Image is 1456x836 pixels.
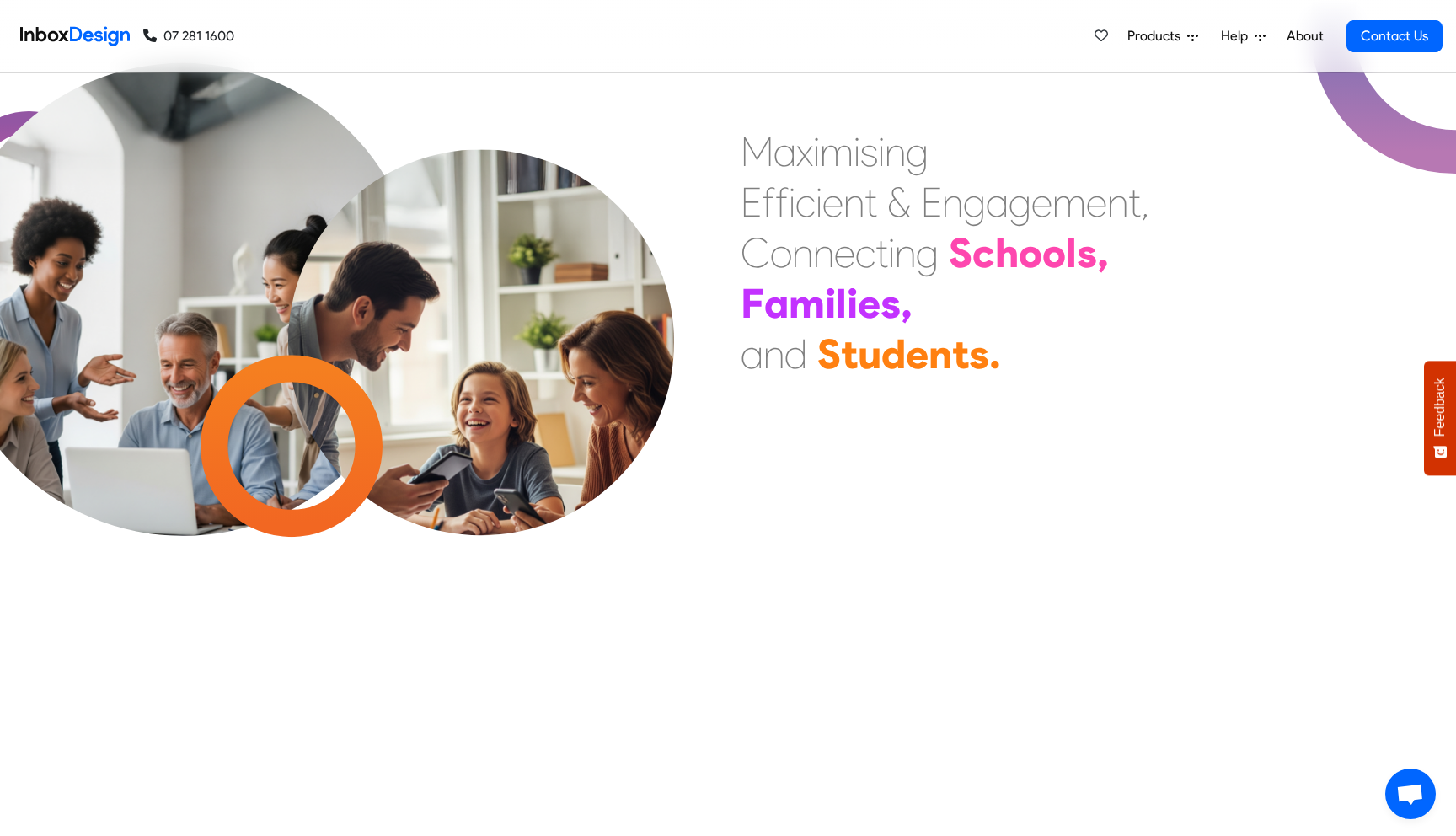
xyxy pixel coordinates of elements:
[995,228,1019,278] div: h
[1121,19,1205,53] a: Products
[1128,177,1141,228] div: t
[1282,19,1328,53] a: About
[770,228,792,278] div: o
[986,177,1009,228] div: a
[1214,19,1272,53] a: Help
[901,278,913,329] div: ,
[816,177,822,228] div: i
[1077,228,1097,278] div: s
[921,177,942,228] div: E
[1097,228,1109,278] div: ,
[1066,228,1077,278] div: l
[741,228,770,278] div: C
[860,126,878,177] div: s
[1009,177,1031,228] div: g
[741,278,764,329] div: F
[972,228,995,278] div: c
[1424,361,1456,475] button: Feedback - Show survey
[1221,26,1255,46] span: Help
[764,278,789,329] div: a
[763,329,784,379] div: n
[762,177,775,228] div: f
[847,278,858,329] div: i
[813,126,820,177] div: i
[775,177,789,228] div: f
[878,126,885,177] div: i
[1052,177,1086,228] div: m
[820,126,854,177] div: m
[887,177,911,228] div: &
[841,329,858,379] div: t
[916,228,939,278] div: g
[834,228,855,278] div: e
[1042,228,1066,278] div: o
[858,329,881,379] div: u
[855,228,875,278] div: c
[929,329,952,379] div: n
[1432,378,1448,437] span: Feedback
[817,329,841,379] div: S
[1127,26,1187,46] span: Products
[989,329,1001,379] div: .
[1031,177,1052,228] div: e
[942,177,963,228] div: n
[741,329,763,379] div: a
[1346,20,1443,52] a: Contact Us
[881,329,906,379] div: d
[881,278,901,329] div: s
[741,126,1149,379] div: Maximising Efficient & Engagement, Connecting Schools, Families, and Students.
[773,126,796,177] div: a
[906,329,929,379] div: e
[825,278,836,329] div: i
[1141,177,1149,228] div: ,
[969,329,989,379] div: s
[792,228,813,278] div: n
[952,329,969,379] div: t
[888,228,895,278] div: i
[1019,228,1042,278] div: o
[864,177,877,228] div: t
[895,228,916,278] div: n
[963,177,986,228] div: g
[949,228,972,278] div: S
[858,278,881,329] div: e
[784,329,807,379] div: d
[822,177,843,228] div: e
[741,177,762,228] div: E
[1385,769,1436,819] a: Open chat
[789,278,825,329] div: m
[240,149,722,631] img: parents_with_child.png
[796,126,813,177] div: x
[906,126,929,177] div: g
[813,228,834,278] div: n
[1086,177,1107,228] div: e
[885,126,906,177] div: n
[789,177,795,228] div: i
[795,177,816,228] div: c
[143,26,234,46] a: 07 281 1600
[875,228,888,278] div: t
[1107,177,1128,228] div: n
[843,177,864,228] div: n
[836,278,847,329] div: l
[854,126,860,177] div: i
[741,126,773,177] div: M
